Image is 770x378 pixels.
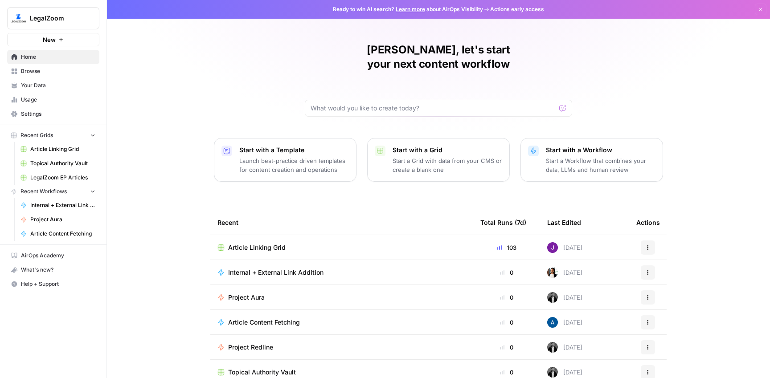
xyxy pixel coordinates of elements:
span: Project Aura [228,293,265,302]
span: Topical Authority Vault [228,368,296,377]
span: Home [21,53,95,61]
span: Usage [21,96,95,104]
a: Internal + External Link Addition [217,268,466,277]
p: Start a Workflow that combines your data, LLMs and human review [546,156,655,174]
img: agqtm212c27aeosmjiqx3wzecrl1 [547,367,558,378]
div: 0 [480,268,533,277]
a: Project Redline [217,343,466,352]
div: Last Edited [547,210,581,235]
div: [DATE] [547,317,582,328]
span: Topical Authority Vault [30,159,95,167]
button: Recent Workflows [7,185,99,198]
span: Help + Support [21,280,95,288]
img: he81ibor8lsei4p3qvg4ugbvimgp [547,317,558,328]
p: Start with a Template [239,146,349,154]
div: Recent [217,210,466,235]
span: Ready to win AI search? about AirOps Visibility [333,5,483,13]
button: New [7,33,99,46]
input: What would you like to create today? [311,104,556,113]
button: What's new? [7,263,99,277]
div: [DATE] [547,367,582,378]
img: LegalZoom Logo [10,10,26,26]
a: Project Aura [217,293,466,302]
a: Your Data [7,78,99,93]
a: Browse [7,64,99,78]
a: Usage [7,93,99,107]
a: Topical Authority Vault [16,156,99,171]
a: Article Linking Grid [217,243,466,252]
a: Topical Authority Vault [217,368,466,377]
div: [DATE] [547,267,582,278]
button: Recent Grids [7,129,99,142]
span: Your Data [21,81,95,89]
a: Learn more [396,6,425,12]
div: 103 [480,243,533,252]
a: Article Content Fetching [217,318,466,327]
div: [DATE] [547,342,582,353]
div: 0 [480,318,533,327]
span: Internal + External Link Addition [30,201,95,209]
p: Start with a Grid [393,146,502,154]
div: [DATE] [547,242,582,253]
button: Start with a WorkflowStart a Workflow that combines your data, LLMs and human review [520,138,663,182]
a: AirOps Academy [7,248,99,263]
p: Launch best-practice driven templates for content creation and operations [239,156,349,174]
img: agqtm212c27aeosmjiqx3wzecrl1 [547,292,558,303]
a: Internal + External Link Addition [16,198,99,212]
span: Recent Grids [20,131,53,139]
div: [DATE] [547,292,582,303]
span: LegalZoom EP Articles [30,174,95,182]
a: Settings [7,107,99,121]
div: 0 [480,293,533,302]
span: Project Aura [30,215,95,224]
a: Article Content Fetching [16,227,99,241]
span: Article Content Fetching [30,230,95,238]
button: Workspace: LegalZoom [7,7,99,29]
span: Browse [21,67,95,75]
p: Start with a Workflow [546,146,655,154]
a: LegalZoom EP Articles [16,171,99,185]
img: nj1ssy6o3lyd6ijko0eoja4aphzn [547,242,558,253]
span: Article Linking Grid [228,243,286,252]
button: Help + Support [7,277,99,291]
span: Project Redline [228,343,273,352]
a: Project Aura [16,212,99,227]
img: xqjo96fmx1yk2e67jao8cdkou4un [547,267,558,278]
img: agqtm212c27aeosmjiqx3wzecrl1 [547,342,558,353]
a: Home [7,50,99,64]
div: Actions [636,210,660,235]
span: AirOps Academy [21,252,95,260]
span: Internal + External Link Addition [228,268,324,277]
span: Recent Workflows [20,187,67,195]
a: Article Linking Grid [16,142,99,156]
span: Actions early access [490,5,544,13]
div: 0 [480,368,533,377]
button: Start with a GridStart a Grid with data from your CMS or create a blank one [367,138,510,182]
span: LegalZoom [30,14,84,23]
span: New [43,35,56,44]
p: Start a Grid with data from your CMS or create a blank one [393,156,502,174]
div: 0 [480,343,533,352]
span: Article Linking Grid [30,145,95,153]
span: Article Content Fetching [228,318,300,327]
div: What's new? [8,263,99,276]
h1: [PERSON_NAME], let's start your next content workflow [305,43,572,71]
button: Start with a TemplateLaunch best-practice driven templates for content creation and operations [214,138,356,182]
span: Settings [21,110,95,118]
div: Total Runs (7d) [480,210,526,235]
